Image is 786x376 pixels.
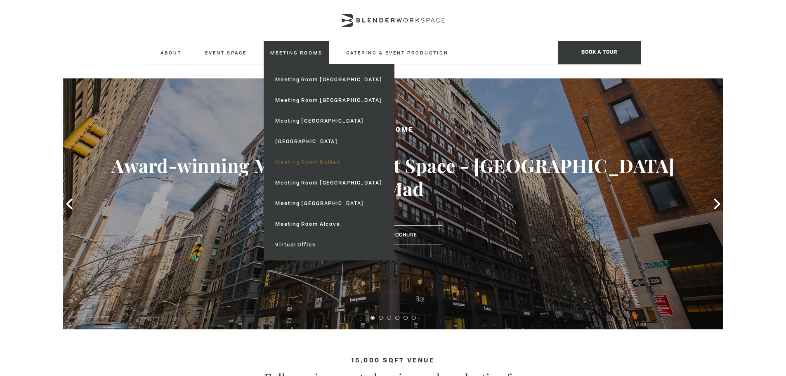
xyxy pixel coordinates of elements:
[96,154,690,200] h3: Award-winning Meeting & Event Space - [GEOGRAPHIC_DATA] NoMad
[269,214,389,234] a: Meeting Room Alcove
[269,152,389,173] a: Meeting Room NoMad
[269,111,389,131] a: Meeting [GEOGRAPHIC_DATA]
[96,125,690,135] h2: Welcome
[745,336,786,376] iframe: Chat Widget
[269,69,389,90] a: Meeting Room [GEOGRAPHIC_DATA]
[269,193,389,214] a: Meeting [GEOGRAPHIC_DATA]
[198,41,253,64] a: Event Space
[340,41,455,64] a: Catering & Event Production
[264,41,329,64] a: Meeting Rooms
[269,173,389,193] a: Meeting Room [GEOGRAPHIC_DATA]
[269,90,389,111] a: Meeting Room [GEOGRAPHIC_DATA]
[269,234,389,255] a: Virtual Office
[269,131,389,152] a: [GEOGRAPHIC_DATA]
[558,41,641,64] span: Book a tour
[154,41,188,64] a: About
[146,357,641,364] h4: 15,000 sqft venue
